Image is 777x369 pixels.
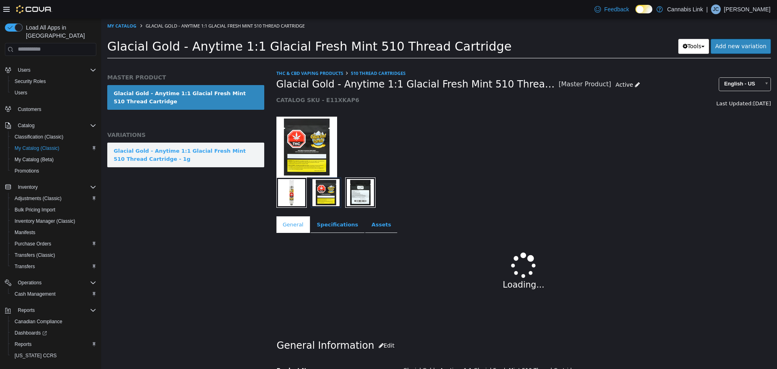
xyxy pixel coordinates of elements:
a: Purchase Orders [11,239,55,249]
span: Users [15,65,96,75]
a: My Catalog (Beta) [11,155,57,164]
button: Operations [15,278,45,288]
span: Customers [15,104,96,114]
span: Adjustments (Classic) [11,194,96,203]
button: Transfers (Classic) [8,250,100,261]
a: THC & CBD Vaping Products [175,51,242,58]
button: Security Roles [8,76,100,87]
a: Adjustments (Classic) [11,194,65,203]
button: Users [15,65,34,75]
button: Manifests [8,227,100,238]
a: Canadian Compliance [11,317,66,326]
span: [US_STATE] CCRS [15,352,57,359]
div: Glacial Gold - Anytime 1:1 Glacial Fresh Mint 510 Thread Cartridge - 1g [13,128,157,144]
span: Dashboards [11,328,96,338]
button: Reports [2,305,100,316]
button: Inventory [15,182,41,192]
div: Jenna Coles [711,4,721,14]
a: English - US [618,59,670,73]
span: Reports [18,307,35,314]
button: Classification (Classic) [8,131,100,143]
span: My Catalog (Beta) [15,156,54,163]
p: | [706,4,708,14]
span: Security Roles [11,77,96,86]
button: My Catalog (Classic) [8,143,100,154]
a: Glacial Gold - Anytime 1:1 Glacial Fresh Mint 510 Thread Cartridge [6,66,163,91]
span: Canadian Compliance [11,317,96,326]
span: Operations [18,279,42,286]
h5: CATALOG SKU - E11XKAP6 [175,78,543,85]
button: Transfers [8,261,100,272]
span: Purchase Orders [11,239,96,249]
a: My Catalog (Classic) [11,143,63,153]
span: My Catalog (Classic) [11,143,96,153]
button: Canadian Compliance [8,316,100,327]
button: Promotions [8,165,100,177]
span: Inventory Manager (Classic) [11,216,96,226]
span: English - US [618,59,659,72]
button: Catalog [2,120,100,131]
span: JC [713,4,719,14]
span: Transfers (Classic) [11,250,96,260]
button: Inventory Manager (Classic) [8,215,100,227]
div: Glacial Gold - Anytime 1:1 Glacial Fresh Mint 510 Thread Cartridge [296,345,675,359]
span: Load All Apps in [GEOGRAPHIC_DATA] [23,23,96,40]
a: Assets [264,198,296,215]
span: Cash Management [11,289,96,299]
a: Security Roles [11,77,49,86]
a: Dashboards [8,327,100,339]
span: Washington CCRS [11,351,96,360]
span: Active [514,63,532,69]
span: Transfers (Classic) [15,252,55,258]
span: Customers [18,106,41,113]
a: Reports [11,339,35,349]
a: Specifications [209,198,263,215]
button: Cash Management [8,288,100,300]
a: Promotions [11,166,42,176]
button: Catalog [15,121,38,130]
a: Users [11,88,30,98]
span: Inventory [18,184,38,190]
span: Transfers [15,263,35,270]
a: Transfers (Classic) [11,250,58,260]
button: Adjustments (Classic) [8,193,100,204]
span: Glacial Gold - Anytime 1:1 Glacial Fresh Mint 510 Thread Cartridge [175,60,458,72]
span: Glacial Gold - Anytime 1:1 Glacial Fresh Mint 510 Thread Cartridge [45,4,204,10]
img: Cova [16,5,52,13]
a: Dashboards [11,328,50,338]
span: Dark Mode [635,13,636,14]
span: Operations [15,278,96,288]
button: Bulk Pricing Import [8,204,100,215]
a: My Catalog [6,4,35,10]
span: Catalog [18,122,34,129]
span: Bulk Pricing Import [11,205,96,215]
span: Security Roles [15,78,46,85]
a: [US_STATE] CCRS [11,351,60,360]
button: Tools [577,20,608,35]
span: Dashboards [15,330,47,336]
span: Users [18,67,30,73]
button: [US_STATE] CCRS [8,350,100,361]
button: Purchase Orders [8,238,100,250]
span: My Catalog (Beta) [11,155,96,164]
span: Catalog [15,121,96,130]
a: Cash Management [11,289,59,299]
img: 150 [175,98,236,159]
h5: MASTER PRODUCT [6,55,163,62]
small: [Master Product] [458,63,510,69]
a: Manifests [11,228,38,237]
p: Loading... [200,260,646,273]
span: Adjustments (Classic) [15,195,62,202]
button: Users [8,87,100,98]
span: Product Name [176,348,218,354]
span: Users [11,88,96,98]
a: Classification (Classic) [11,132,67,142]
span: Manifests [11,228,96,237]
a: Transfers [11,262,38,271]
a: Customers [15,105,45,114]
span: Bulk Pricing Import [15,207,55,213]
button: My Catalog (Beta) [8,154,100,165]
a: 510 Thread Cartridges [250,51,304,58]
span: Reports [15,341,32,348]
span: My Catalog (Classic) [15,145,59,151]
